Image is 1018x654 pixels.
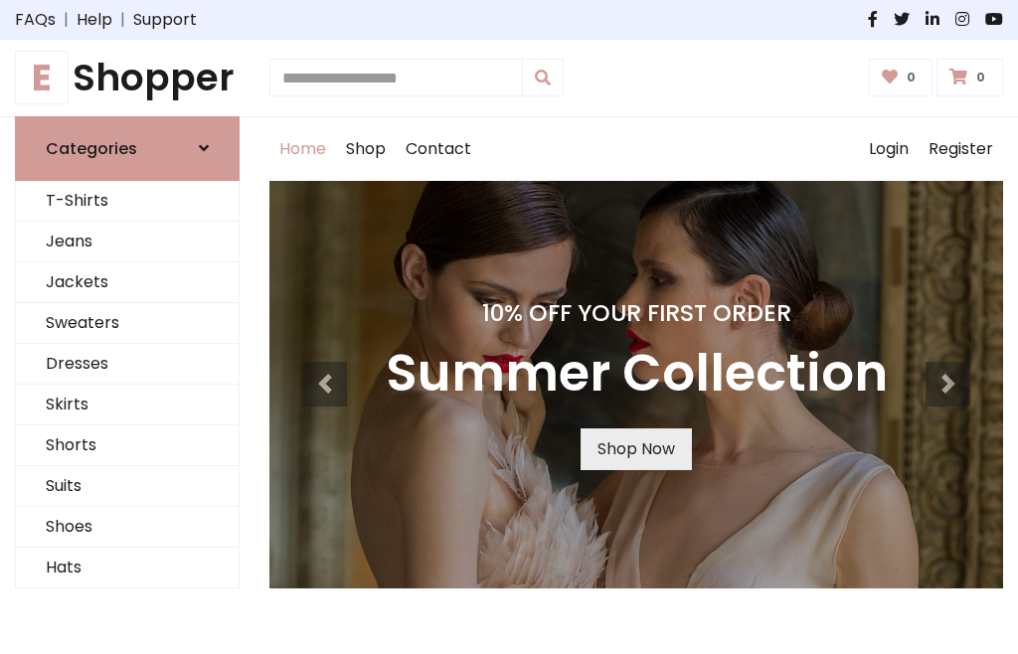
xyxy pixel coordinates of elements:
h1: Shopper [15,56,240,100]
a: FAQs [15,8,56,32]
span: E [15,51,69,104]
a: Hats [16,548,239,588]
a: Shoes [16,507,239,548]
a: Support [133,8,197,32]
a: 0 [936,59,1003,96]
a: Contact [396,117,481,181]
a: Suits [16,466,239,507]
a: Skirts [16,385,239,425]
a: Jeans [16,222,239,262]
a: Shop [336,117,396,181]
span: | [112,8,133,32]
h6: Categories [46,139,137,158]
a: Register [919,117,1003,181]
a: Shorts [16,425,239,466]
span: 0 [971,69,990,86]
a: Dresses [16,344,239,385]
a: T-Shirts [16,181,239,222]
h3: Summer Collection [386,343,888,405]
a: Shop Now [581,428,692,470]
a: Categories [15,116,240,181]
span: 0 [902,69,921,86]
a: 0 [869,59,933,96]
a: Jackets [16,262,239,303]
h4: 10% Off Your First Order [386,299,888,327]
a: Home [269,117,336,181]
a: Sweaters [16,303,239,344]
span: | [56,8,77,32]
a: Help [77,8,112,32]
a: EShopper [15,56,240,100]
a: Login [859,117,919,181]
